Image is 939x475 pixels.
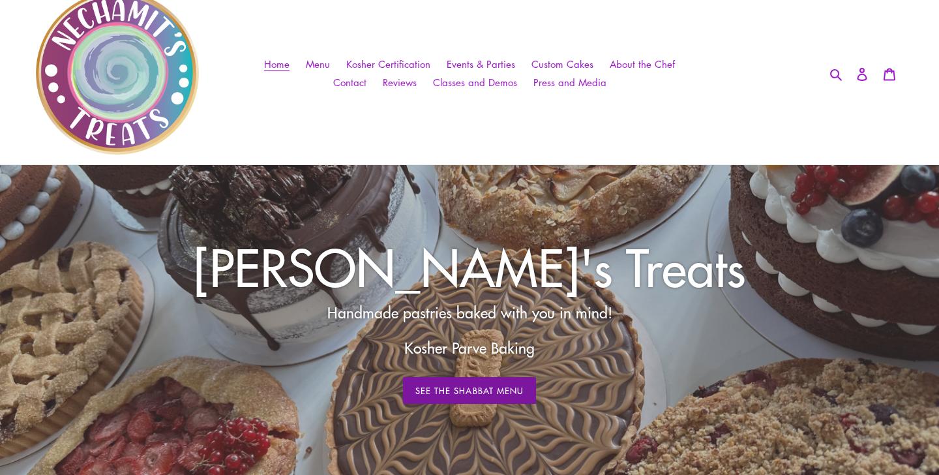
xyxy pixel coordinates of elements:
p: Kosher Parve Baking [203,337,736,360]
a: Contact [327,73,373,92]
span: Press and Media [533,76,606,89]
a: Reviews [376,73,423,92]
span: Home [264,57,290,71]
span: Reviews [383,76,417,89]
span: Menu [306,57,330,71]
a: See The Shabbat Menu: Weekly Menu [403,377,536,405]
span: Classes and Demos [433,76,517,89]
a: About the Chef [603,55,681,74]
a: Events & Parties [440,55,522,74]
span: Kosher Certification [346,57,430,71]
a: Custom Cakes [525,55,600,74]
span: Custom Cakes [531,57,593,71]
a: Classes and Demos [426,73,524,92]
a: Kosher Certification [340,55,437,74]
a: Home [258,55,296,74]
a: Press and Media [527,73,613,92]
a: Menu [299,55,336,74]
span: Contact [333,76,366,89]
span: Events & Parties [447,57,515,71]
span: About the Chef [610,57,675,71]
h2: [PERSON_NAME]'s Treats [114,236,825,296]
p: Handmade pastries baked with you in mind! [203,301,736,324]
